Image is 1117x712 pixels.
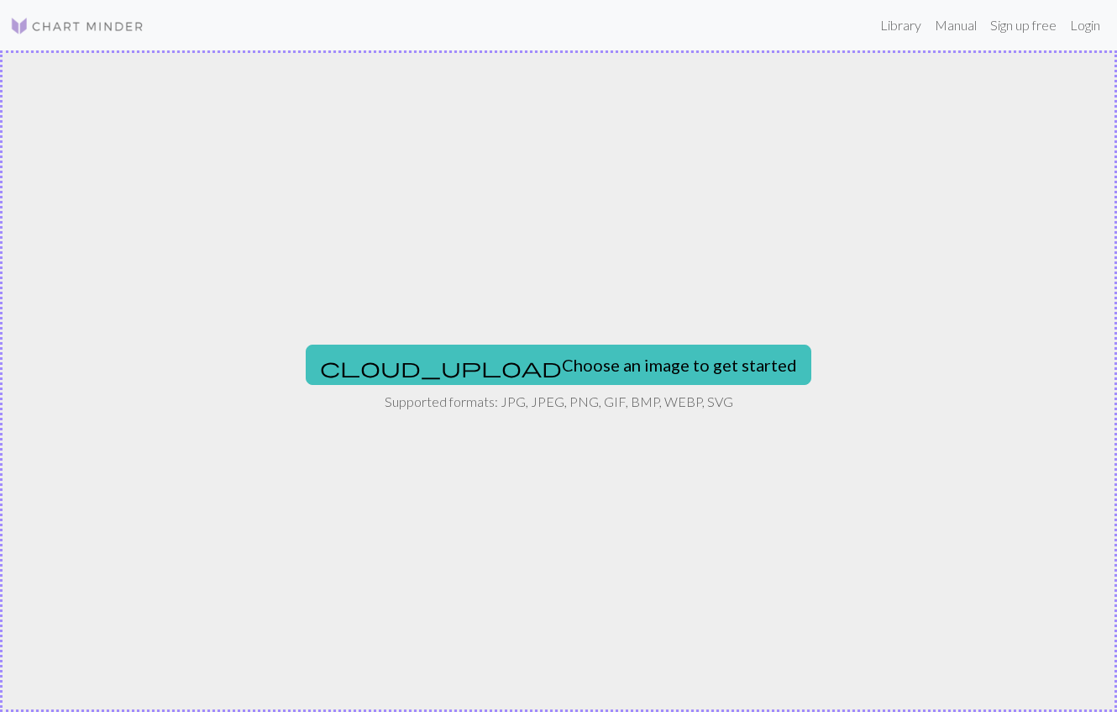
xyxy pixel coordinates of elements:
[320,356,562,379] span: cloud_upload
[983,8,1063,42] a: Sign up free
[928,8,983,42] a: Manual
[306,345,811,385] button: Choose an image to get started
[873,8,928,42] a: Library
[385,392,733,412] p: Supported formats: JPG, JPEG, PNG, GIF, BMP, WEBP, SVG
[10,16,144,36] img: Logo
[1063,8,1107,42] a: Login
